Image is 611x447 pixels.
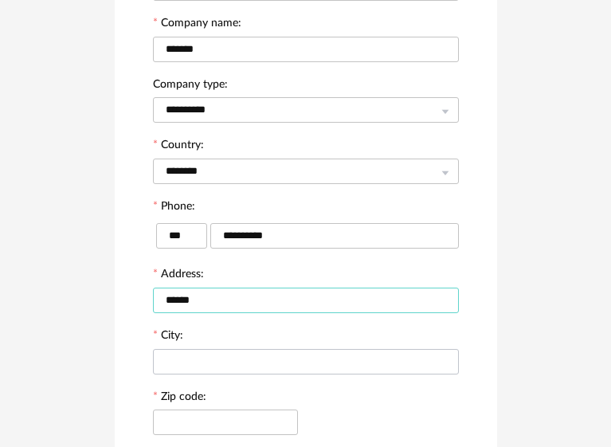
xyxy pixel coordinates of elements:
[153,269,204,283] label: Address:
[153,79,228,93] label: Company type:
[153,139,204,154] label: Country:
[153,330,183,344] label: City:
[153,201,195,215] label: Phone:
[153,391,206,406] label: Zip code:
[153,18,241,32] label: Company name:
